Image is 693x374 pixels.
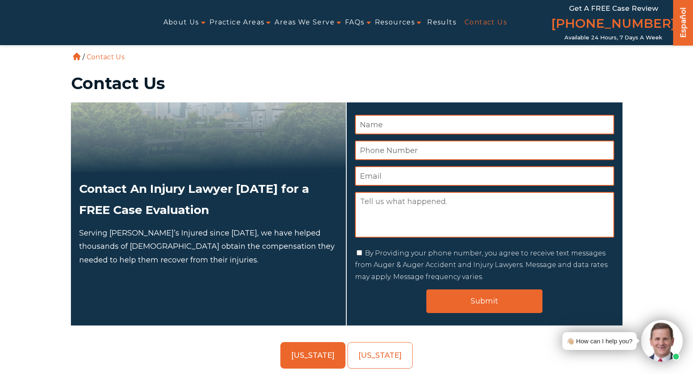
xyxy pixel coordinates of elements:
a: [US_STATE] [348,342,413,369]
a: Home [73,53,80,60]
li: Contact Us [85,53,126,61]
img: Attorneys [71,102,346,172]
a: [US_STATE] [280,342,345,369]
span: Get a FREE Case Review [569,4,658,12]
span: Available 24 Hours, 7 Days a Week [564,34,662,41]
a: Resources [375,13,415,32]
div: 👋🏼 How can I help you? [567,335,632,347]
input: Phone Number [355,141,614,160]
img: Intaker widget Avatar [641,320,683,362]
a: Contact Us [464,13,507,32]
img: Auger & Auger Accident and Injury Lawyers Logo [5,14,119,32]
input: Name [355,115,614,134]
h2: Contact An Injury Lawyer [DATE] for a FREE Case Evaluation [79,178,338,220]
a: [PHONE_NUMBER] [551,15,676,34]
a: Results [427,13,456,32]
input: Email [355,166,614,186]
input: Submit [426,289,542,313]
a: Areas We Serve [275,13,335,32]
label: By Providing your phone number, you agree to receive text messages from Auger & Auger Accident an... [355,249,608,281]
p: Serving [PERSON_NAME]’s Injured since [DATE], we have helped thousands of [DEMOGRAPHIC_DATA] obta... [79,226,338,267]
a: FAQs [345,13,365,32]
a: About Us [163,13,199,32]
a: Practice Areas [209,13,265,32]
h1: Contact Us [71,75,622,92]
